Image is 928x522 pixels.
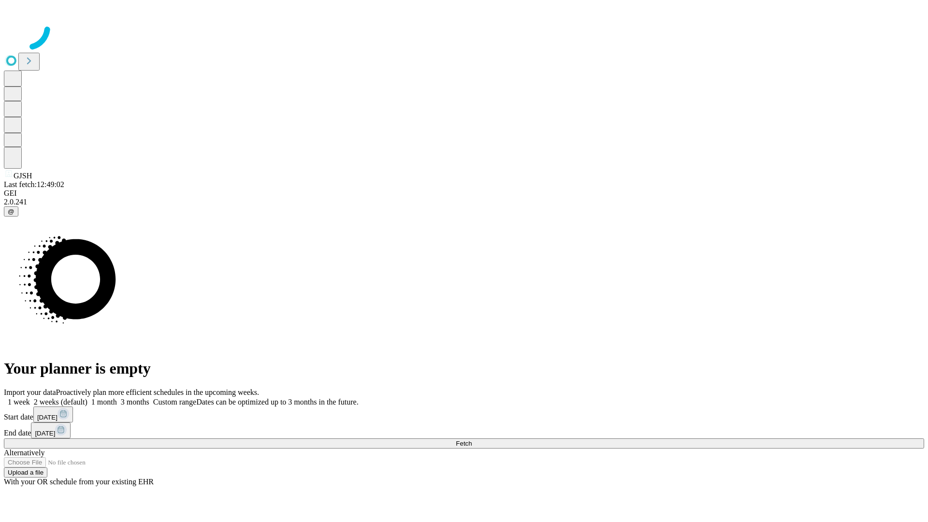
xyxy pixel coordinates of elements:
[56,388,259,396] span: Proactively plan more efficient schedules in the upcoming weeks.
[4,449,44,457] span: Alternatively
[456,440,472,447] span: Fetch
[31,422,71,438] button: [DATE]
[4,422,924,438] div: End date
[8,208,14,215] span: @
[4,198,924,206] div: 2.0.241
[91,398,117,406] span: 1 month
[153,398,196,406] span: Custom range
[33,406,73,422] button: [DATE]
[4,388,56,396] span: Import your data
[4,180,64,188] span: Last fetch: 12:49:02
[35,430,55,437] span: [DATE]
[4,478,154,486] span: With your OR schedule from your existing EHR
[121,398,149,406] span: 3 months
[4,189,924,198] div: GEI
[4,206,18,217] button: @
[8,398,30,406] span: 1 week
[4,406,924,422] div: Start date
[4,438,924,449] button: Fetch
[4,360,924,377] h1: Your planner is empty
[14,172,32,180] span: GJSH
[37,414,58,421] span: [DATE]
[196,398,358,406] span: Dates can be optimized up to 3 months in the future.
[4,467,47,478] button: Upload a file
[34,398,87,406] span: 2 weeks (default)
